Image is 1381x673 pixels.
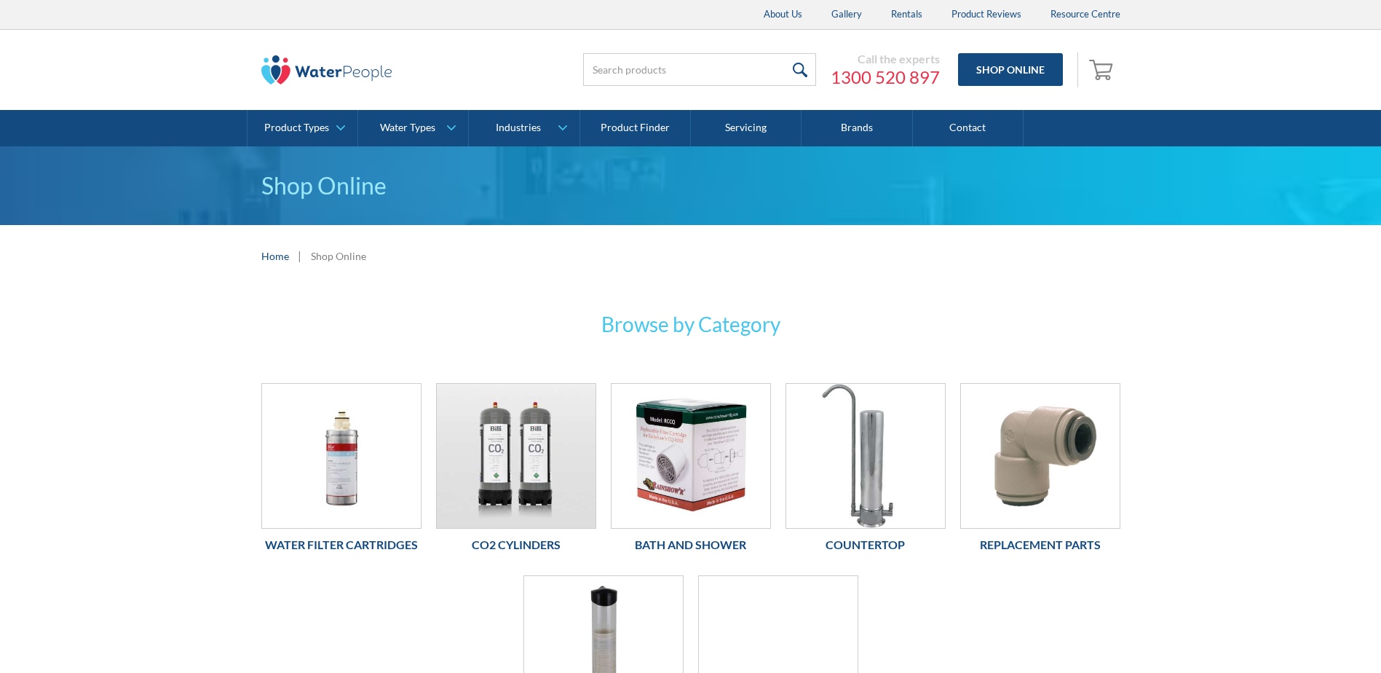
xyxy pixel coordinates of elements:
[380,122,435,134] div: Water Types
[436,383,596,561] a: Co2 CylindersCo2 Cylinders
[831,52,940,66] div: Call the experts
[961,384,1120,528] img: Replacement Parts
[786,384,945,528] img: Countertop
[261,383,422,561] a: Water Filter CartridgesWater Filter Cartridges
[831,66,940,88] a: 1300 520 897
[261,168,1120,203] h1: Shop Online
[960,383,1120,561] a: Replacement PartsReplacement Parts
[296,247,304,264] div: |
[958,53,1063,86] a: Shop Online
[960,536,1120,554] h6: Replacement Parts
[248,110,357,146] a: Product Types
[262,384,421,528] img: Water Filter Cartridges
[407,309,975,339] h3: Browse by Category
[264,122,329,134] div: Product Types
[496,122,541,134] div: Industries
[802,110,912,146] a: Brands
[437,384,595,528] img: Co2 Cylinders
[913,110,1024,146] a: Contact
[786,383,946,561] a: CountertopCountertop
[436,536,596,554] h6: Co2 Cylinders
[691,110,802,146] a: Servicing
[261,536,422,554] h6: Water Filter Cartridges
[1085,52,1120,87] a: Open cart
[358,110,468,146] a: Water Types
[611,536,771,554] h6: Bath and Shower
[611,383,771,561] a: Bath and ShowerBath and Shower
[580,110,691,146] a: Product Finder
[1089,58,1117,81] img: shopping cart
[786,536,946,554] h6: Countertop
[469,110,579,146] a: Industries
[583,53,816,86] input: Search products
[261,248,289,264] a: Home
[612,384,770,528] img: Bath and Shower
[261,55,392,84] img: The Water People
[311,248,366,264] div: Shop Online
